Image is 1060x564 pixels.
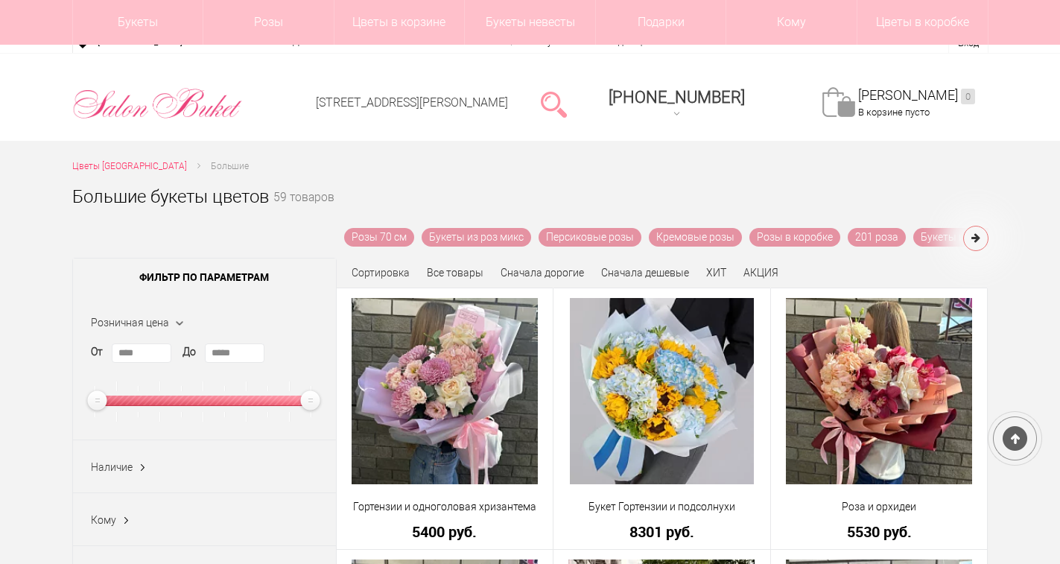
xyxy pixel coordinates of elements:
[781,524,978,539] a: 5530 руб.
[183,344,196,360] label: До
[858,107,930,118] span: В корзине пусто
[858,87,975,104] a: [PERSON_NAME]
[563,499,761,515] a: Букет Гортензии и подсолнухи
[72,161,187,171] span: Цветы [GEOGRAPHIC_DATA]
[563,524,761,539] a: 8301 руб.
[743,267,778,279] a: АКЦИЯ
[72,84,243,123] img: Цветы Нижний Новгород
[649,228,742,247] a: Кремовые розы
[346,524,544,539] a: 5400 руб.
[961,89,975,104] ins: 0
[91,514,116,526] span: Кому
[609,88,745,107] span: [PHONE_NUMBER]
[91,461,133,473] span: Наличие
[539,228,641,247] a: Персиковые розы
[91,317,169,329] span: Розничная цена
[91,344,103,360] label: От
[72,183,269,210] h1: Большие букеты цветов
[73,259,336,296] span: Фильтр по параметрам
[211,161,249,171] span: Большие
[501,267,584,279] a: Сначала дорогие
[848,228,906,247] a: 201 роза
[427,267,483,279] a: Все товары
[786,298,972,484] img: Роза и орхидеи
[781,499,978,515] a: Роза и орхидеи
[352,267,410,279] span: Сортировка
[706,267,726,279] a: ХИТ
[600,83,754,125] a: [PHONE_NUMBER]
[422,228,531,247] a: Букеты из роз микс
[273,192,334,228] small: 59 товаров
[570,298,755,484] img: Букет Гортензии и подсолнухи
[344,228,414,247] a: Розы 70 см
[913,228,1025,247] a: Букеты из 101 розы
[601,267,689,279] a: Сначала дешевые
[72,159,187,174] a: Цветы [GEOGRAPHIC_DATA]
[346,499,544,515] a: Гортензии и одноголовая хризантема
[352,298,538,484] img: Гортензии и одноголовая хризантема
[749,228,840,247] a: Розы в коробке
[316,95,508,110] a: [STREET_ADDRESS][PERSON_NAME]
